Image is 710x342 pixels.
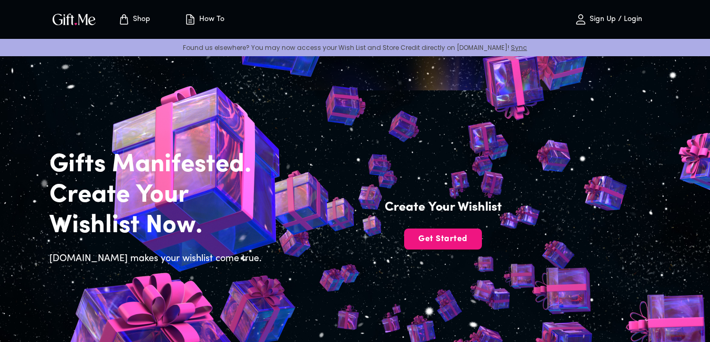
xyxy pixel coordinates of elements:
[49,211,268,241] h2: Wishlist Now.
[197,15,224,24] p: How To
[184,13,197,26] img: how-to.svg
[105,3,163,36] button: Store page
[176,3,233,36] button: How To
[49,180,268,211] h2: Create Your
[511,43,527,52] a: Sync
[404,233,482,245] span: Get Started
[130,15,150,24] p: Shop
[49,150,268,180] h2: Gifts Manifested.
[8,43,702,52] p: Found us elsewhere? You may now access your Wish List and Store Credit directly on [DOMAIN_NAME]!
[50,12,98,27] img: GiftMe Logo
[587,15,642,24] p: Sign Up / Login
[404,229,482,250] button: Get Started
[556,3,661,36] button: Sign Up / Login
[49,13,99,26] button: GiftMe Logo
[49,252,268,266] h6: [DOMAIN_NAME] makes your wishlist come true.
[385,199,502,216] h4: Create Your Wishlist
